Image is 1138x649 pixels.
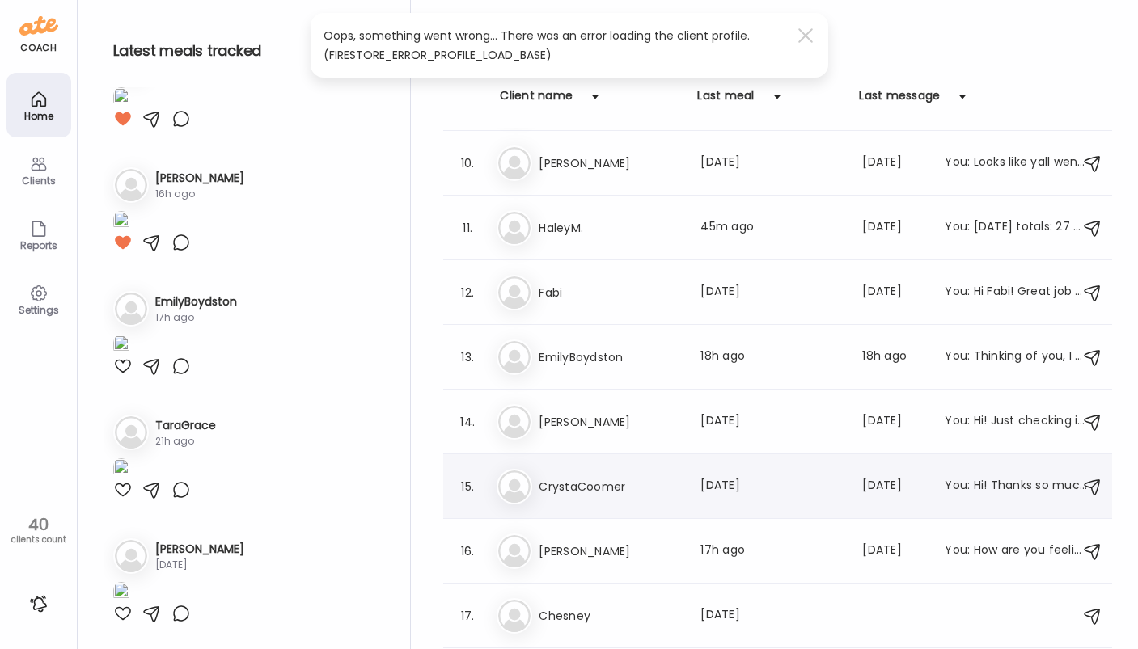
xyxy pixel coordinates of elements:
img: images%2FLayOmlrm03Pej7Y7eD2GSUSAPdy1%2F3tuMHvZfsa0qNOLoebmr%2FqxDMIMyFx3B0TlIy7lu9_1080 [113,458,129,480]
div: You: Hi! Just checking in with how you are feeling? Dont forget to upload your food pics! :) [945,412,1087,432]
div: 21h ago [155,434,216,449]
div: 16. [458,542,477,561]
img: bg-avatar-default.svg [498,600,531,632]
div: Oops, something went wrong... There was an error loading the client profile. (FIRESTORE_ERROR_PRO... [324,26,789,65]
h3: EmilyBoydston [155,293,237,310]
div: [DATE] [700,154,843,173]
div: 18h ago [862,348,925,367]
div: [DATE] [862,477,925,496]
img: images%2FcVmZahxZd2ccEkW8pZjSAqpzCtv1%2FqZnWTr3sdAG1kHxxwUHr%2FYdqkbCn48fFboYAgsrah_1080 [113,87,129,109]
img: bg-avatar-default.svg [498,276,531,309]
div: 10. [458,154,477,173]
div: Clients [10,175,68,186]
div: [DATE] [700,477,843,496]
div: [DATE] [155,558,244,572]
img: images%2F2XIRXO8MezTlkXvbmvFWVom4Taf2%2FW3yhhxniEi9YmyrMPH5e%2FfT28vzLgSNsTfKC2Enc1_1080 [113,335,129,356]
h3: TaraGrace [155,417,216,434]
div: You: Hi Fabi! Great job starting to track, I look forward to chatting about your interventions th... [945,283,1087,302]
h3: [PERSON_NAME] [539,154,681,173]
h3: CrystaCoomer [539,477,681,496]
h3: Fabi [539,283,681,302]
div: 18h ago [700,348,843,367]
div: Reports [10,240,68,251]
div: Home [10,111,68,121]
div: 15. [458,477,477,496]
div: [DATE] [700,606,843,626]
img: bg-avatar-default.svg [115,540,147,572]
div: Last meal [697,87,754,113]
div: 13. [458,348,477,367]
div: Client name [500,87,573,113]
div: clients count [6,534,71,546]
div: 45m ago [700,218,843,238]
div: [DATE] [862,542,925,561]
div: 17h ago [700,542,843,561]
div: You: Looks like yall went grocery shopping, love! [945,154,1087,173]
div: 17h ago [155,310,237,325]
h3: EmilyBoydston [539,348,681,367]
div: You: Thinking of you, I know that is devastating and I'm sure your girls are sad too! Definitely ... [945,348,1087,367]
div: [DATE] [862,412,925,432]
h3: HaleyM. [539,218,681,238]
img: bg-avatar-default.svg [115,169,147,201]
img: ate [19,13,58,39]
h3: [PERSON_NAME] [155,170,244,187]
h3: [PERSON_NAME] [539,412,681,432]
div: [DATE] [862,283,925,302]
h2: Latest meals tracked [113,39,384,63]
div: You: How are you feeling so far, I know we haven't gone over your interventions yet but just chec... [945,542,1087,561]
div: 40 [6,515,71,534]
div: 16h ago [155,187,244,201]
img: images%2Fl0dNq57iGhZstK7fLrmhRtfuxLY2%2FSUBMHQGcF66oLiPFhSv7%2FhJtDKHzjm7iEL1F9rneu_1080 [113,211,129,233]
div: coach [20,41,57,55]
img: bg-avatar-default.svg [498,341,531,373]
h3: Chesney [539,606,681,626]
div: [DATE] [862,218,925,238]
img: bg-avatar-default.svg [115,416,147,449]
div: Last message [859,87,940,113]
div: 17. [458,606,477,626]
img: bg-avatar-default.svg [498,535,531,567]
div: [DATE] [700,412,843,432]
img: bg-avatar-default.svg [498,406,531,438]
img: bg-avatar-default.svg [115,293,147,325]
img: bg-avatar-default.svg [498,212,531,244]
div: You: [DATE] totals: 27 g fiber (goal 25-30 YAY), 96 g protein (goal ~100 g YAY) [945,218,1087,238]
h3: [PERSON_NAME] [155,541,244,558]
img: images%2FHJMNPsPbegYRv4isBQrVMSddokN2%2FPRQX1hrsCwhYoiGrfvKL%2FJfDaAkki8JfUFpxRanFA_1080 [113,582,129,604]
h3: [PERSON_NAME] [539,542,681,561]
img: bg-avatar-default.svg [498,470,531,503]
div: [DATE] [862,154,925,173]
div: [DATE] [700,283,843,302]
div: 14. [458,412,477,432]
div: 12. [458,283,477,302]
div: Settings [10,305,68,315]
div: 11. [458,218,477,238]
img: bg-avatar-default.svg [498,147,531,179]
div: You: Hi! Thanks so much for your message and I totally hear you. Life gets busy, and staying on t... [945,477,1087,496]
